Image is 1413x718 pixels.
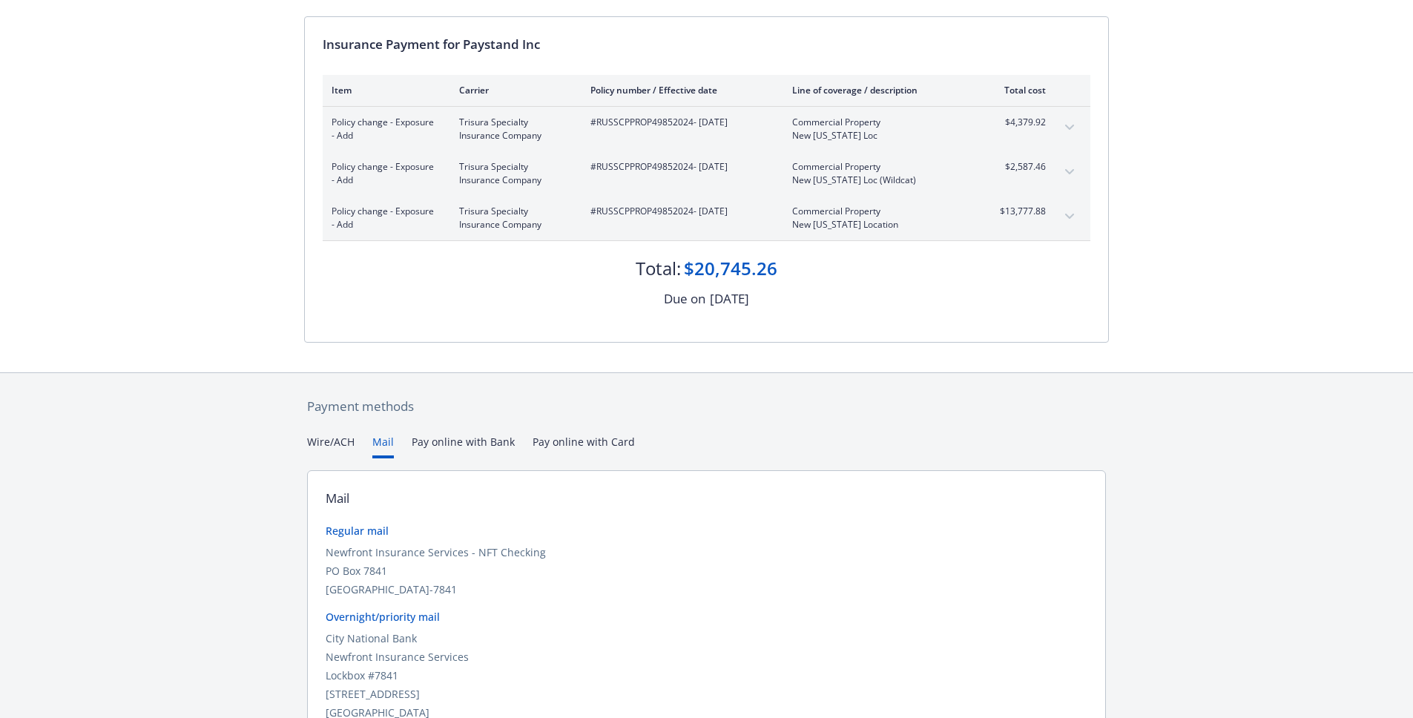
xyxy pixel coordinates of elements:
div: Newfront Insurance Services - NFT Checking [326,544,1087,560]
div: Policy change - Exposure - AddTrisura Specialty Insurance Company#RUSSCPPROP49852024- [DATE]Comme... [323,107,1090,151]
div: Policy change - Exposure - AddTrisura Specialty Insurance Company#RUSSCPPROP49852024- [DATE]Comme... [323,151,1090,196]
div: Due on [664,289,705,309]
button: Wire/ACH [307,434,355,458]
span: New [US_STATE] Location [792,218,966,231]
span: Trisura Specialty Insurance Company [459,205,567,231]
span: #RUSSCPPROP49852024 - [DATE] [590,160,768,174]
div: [STREET_ADDRESS] [326,686,1087,702]
div: Policy number / Effective date [590,84,768,96]
div: Policy change - Exposure - AddTrisura Specialty Insurance Company#RUSSCPPROP49852024- [DATE]Comme... [323,196,1090,240]
button: expand content [1058,205,1081,228]
span: Trisura Specialty Insurance Company [459,116,567,142]
span: #RUSSCPPROP49852024 - [DATE] [590,116,768,129]
span: Policy change - Exposure - Add [332,205,435,231]
div: Item [332,84,435,96]
button: Pay online with Bank [412,434,515,458]
span: Commercial Property [792,160,966,174]
span: Commercial PropertyNew [US_STATE] Loc (Wildcat) [792,160,966,187]
span: Commercial PropertyNew [US_STATE] Location [792,205,966,231]
span: Commercial Property [792,116,966,129]
span: $13,777.88 [990,205,1046,218]
span: #RUSSCPPROP49852024 - [DATE] [590,205,768,218]
span: $4,379.92 [990,116,1046,129]
span: Policy change - Exposure - Add [332,116,435,142]
button: expand content [1058,116,1081,139]
span: New [US_STATE] Loc (Wildcat) [792,174,966,187]
span: Policy change - Exposure - Add [332,160,435,187]
div: [DATE] [710,289,749,309]
div: Payment methods [307,397,1106,416]
span: Trisura Specialty Insurance Company [459,160,567,187]
div: Regular mail [326,523,1087,538]
div: Lockbox #7841 [326,668,1087,683]
div: Newfront Insurance Services [326,649,1087,665]
span: Commercial Property [792,205,966,218]
div: Total: [636,256,681,281]
div: Overnight/priority mail [326,609,1087,625]
span: $2,587.46 [990,160,1046,174]
div: Total cost [990,84,1046,96]
div: Insurance Payment for Paystand Inc [323,35,1090,54]
button: Pay online with Card [533,434,635,458]
div: Carrier [459,84,567,96]
span: Commercial PropertyNew [US_STATE] Loc [792,116,966,142]
div: Mail [326,489,349,508]
button: Mail [372,434,394,458]
div: City National Bank [326,630,1087,646]
div: [GEOGRAPHIC_DATA]-7841 [326,582,1087,597]
div: $20,745.26 [684,256,777,281]
div: Line of coverage / description [792,84,966,96]
span: New [US_STATE] Loc [792,129,966,142]
button: expand content [1058,160,1081,184]
div: PO Box 7841 [326,563,1087,579]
